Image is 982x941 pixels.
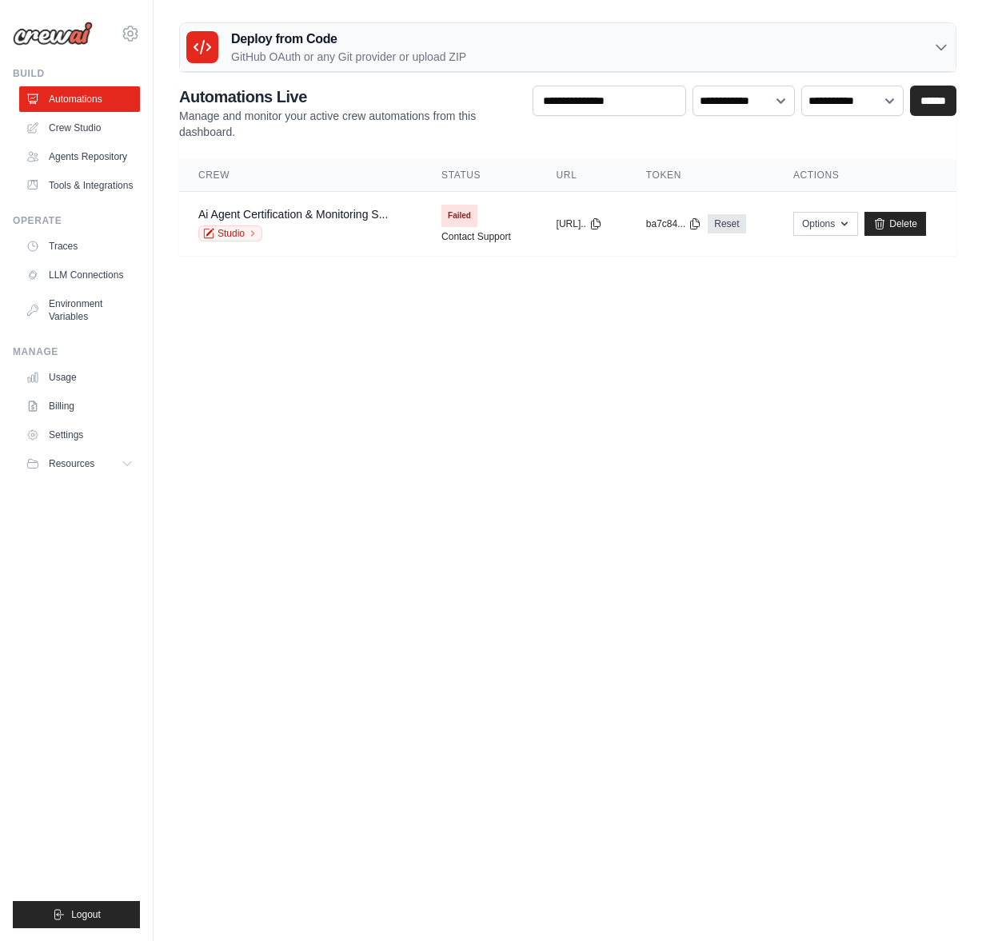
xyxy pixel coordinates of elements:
[774,159,956,192] th: Actions
[19,365,140,390] a: Usage
[537,159,627,192] th: URL
[231,49,466,65] p: GitHub OAuth or any Git provider or upload ZIP
[13,214,140,227] div: Operate
[13,22,93,46] img: Logo
[19,393,140,419] a: Billing
[19,291,140,329] a: Environment Variables
[19,262,140,288] a: LLM Connections
[793,212,858,236] button: Options
[19,144,140,169] a: Agents Repository
[49,457,94,470] span: Resources
[646,217,701,230] button: ba7c84...
[71,908,101,921] span: Logout
[19,233,140,259] a: Traces
[902,864,982,941] iframe: Chat Widget
[179,159,422,192] th: Crew
[19,115,140,141] a: Crew Studio
[198,225,262,241] a: Studio
[441,205,477,227] span: Failed
[13,345,140,358] div: Manage
[708,214,745,233] a: Reset
[198,208,388,221] a: Ai Agent Certification & Monitoring S...
[19,86,140,112] a: Automations
[13,67,140,80] div: Build
[864,212,926,236] a: Delete
[19,451,140,476] button: Resources
[19,422,140,448] a: Settings
[231,30,466,49] h3: Deploy from Code
[422,159,537,192] th: Status
[627,159,774,192] th: Token
[19,173,140,198] a: Tools & Integrations
[179,108,520,140] p: Manage and monitor your active crew automations from this dashboard.
[441,230,511,243] a: Contact Support
[179,86,520,108] h2: Automations Live
[13,901,140,928] button: Logout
